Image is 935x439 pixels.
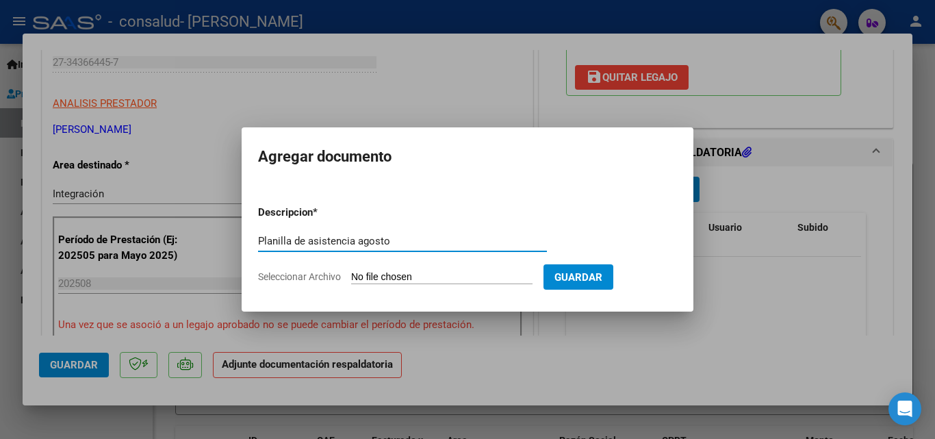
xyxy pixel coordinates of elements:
[258,271,341,282] span: Seleccionar Archivo
[888,392,921,425] div: Open Intercom Messenger
[543,264,613,290] button: Guardar
[554,271,602,284] span: Guardar
[258,144,677,170] h2: Agregar documento
[258,205,384,221] p: Descripcion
